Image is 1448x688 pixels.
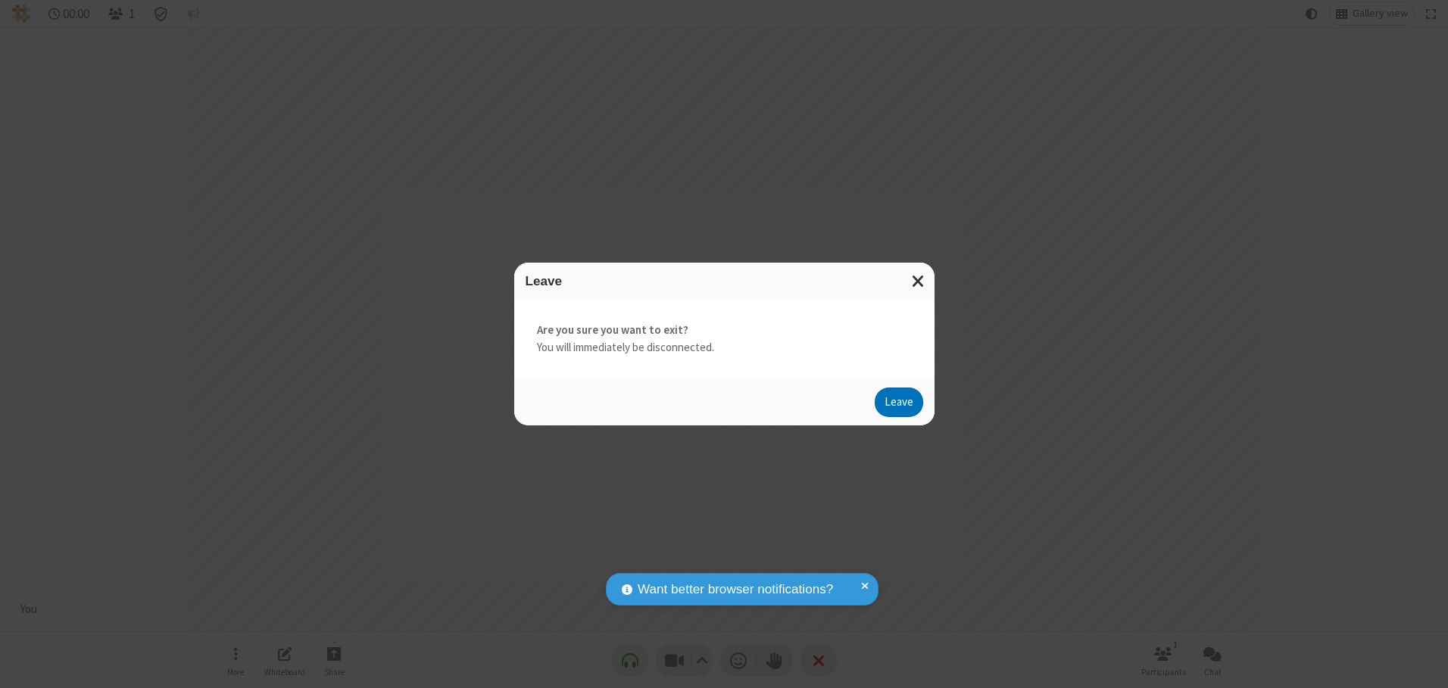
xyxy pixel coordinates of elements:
button: Leave [875,388,923,418]
span: Want better browser notifications? [638,580,833,599]
div: You will immediately be disconnected. [514,299,935,378]
h3: Leave [526,274,923,288]
strong: Are you sure you want to exit? [537,322,912,339]
button: Close modal [903,263,935,300]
